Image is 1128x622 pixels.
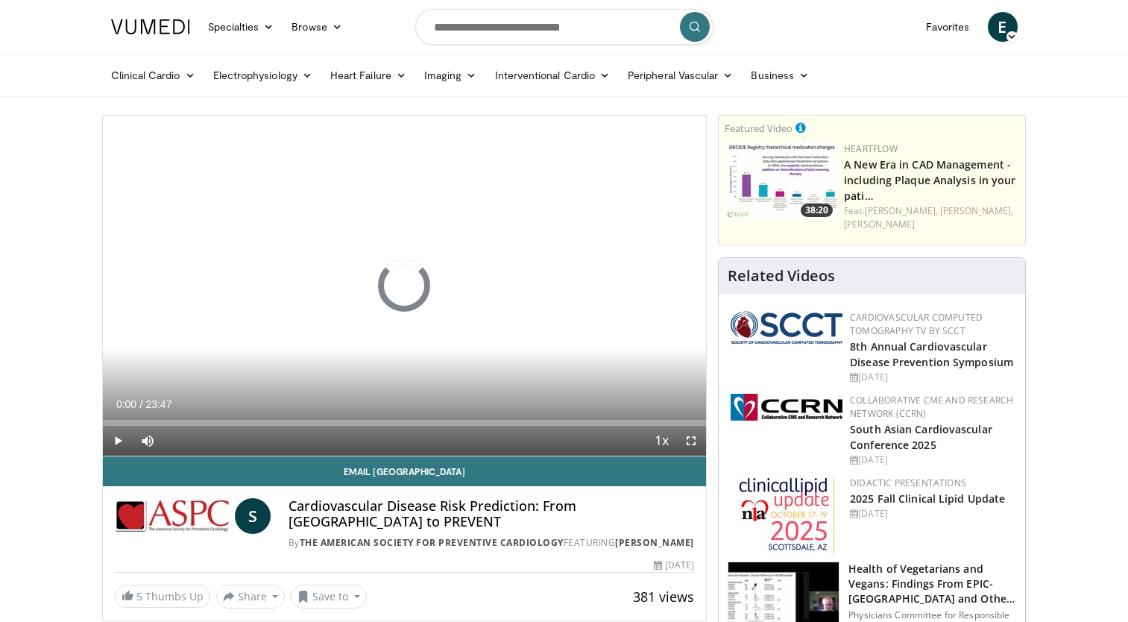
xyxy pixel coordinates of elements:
img: 51a70120-4f25-49cc-93a4-67582377e75f.png.150x105_q85_autocrop_double_scale_upscale_version-0.2.png [731,311,842,344]
a: 2025 Fall Clinical Lipid Update [850,491,1005,506]
a: Browse [283,12,351,42]
a: [PERSON_NAME] [615,536,694,549]
img: d65bce67-f81a-47c5-b47d-7b8806b59ca8.jpg.150x105_q85_autocrop_double_scale_upscale_version-0.2.jpg [739,477,835,555]
div: Feat. [844,204,1019,231]
a: [PERSON_NAME], [865,204,938,217]
img: a04ee3ba-8487-4636-b0fb-5e8d268f3737.png.150x105_q85_autocrop_double_scale_upscale_version-0.2.png [731,394,842,421]
img: The American Society for Preventive Cardiology [115,498,229,534]
a: South Asian Cardiovascular Conference 2025 [850,422,992,452]
a: Heartflow [844,142,898,155]
a: 5 Thumbs Up [115,585,210,608]
a: A New Era in CAD Management - including Plaque Analysis in your pati… [844,157,1015,203]
span: 23:47 [145,398,171,410]
a: The American Society for Preventive Cardiology [300,536,564,549]
button: Play [103,426,133,456]
span: 381 views [633,588,694,606]
a: E [988,12,1018,42]
a: [PERSON_NAME] [844,218,915,230]
a: 8th Annual Cardiovascular Disease Prevention Symposium [850,339,1013,369]
button: Save to [291,585,367,609]
a: Peripheral Vascular [619,60,742,90]
div: By FEATURING [289,536,694,550]
a: Collaborative CME and Research Network (CCRN) [850,394,1013,420]
div: Progress Bar [103,420,707,426]
div: Didactic Presentations [850,477,1013,490]
a: [PERSON_NAME], [940,204,1013,217]
a: Interventional Cardio [486,60,620,90]
span: 5 [136,589,142,603]
h4: Related Videos [728,267,835,285]
a: Email [GEOGRAPHIC_DATA] [103,456,707,486]
img: VuMedi Logo [111,19,190,34]
a: Cardiovascular Computed Tomography TV by SCCT [850,311,983,337]
span: / [140,398,143,410]
a: Imaging [415,60,486,90]
a: S [235,498,271,534]
video-js: Video Player [103,116,707,456]
div: [DATE] [850,371,1013,384]
div: [DATE] [850,453,1013,467]
input: Search topics, interventions [415,9,713,45]
a: Clinical Cardio [102,60,204,90]
span: 38:20 [801,204,833,217]
a: Heart Failure [321,60,415,90]
a: Favorites [917,12,979,42]
h4: Cardiovascular Disease Risk Prediction: From [GEOGRAPHIC_DATA] to PREVENT [289,498,694,530]
div: [DATE] [654,559,694,572]
button: Fullscreen [676,426,706,456]
h3: Health of Vegetarians and Vegans: Findings From EPIC-[GEOGRAPHIC_DATA] and Othe… [848,562,1016,606]
span: 0:00 [116,398,136,410]
a: Electrophysiology [204,60,321,90]
img: 738d0e2d-290f-4d89-8861-908fb8b721dc.150x105_q85_crop-smart_upscale.jpg [725,142,836,221]
small: Featured Video [725,122,793,135]
button: Playback Rate [646,426,676,456]
a: Business [742,60,818,90]
div: [DATE] [850,507,1013,521]
button: Share [216,585,286,609]
a: Specialties [199,12,283,42]
a: 38:20 [725,142,836,221]
button: Mute [133,426,163,456]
